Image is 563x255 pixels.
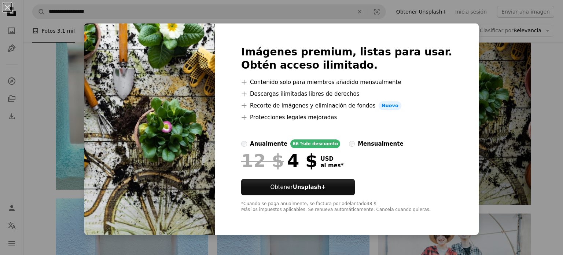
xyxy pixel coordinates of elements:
span: al mes * [320,162,343,169]
li: Descargas ilimitadas libres de derechos [241,90,452,98]
div: 4 $ [241,151,317,170]
input: mensualmente [349,141,355,147]
div: anualmente [250,139,287,148]
div: *Cuando se paga anualmente, se factura por adelantado 48 $ Más los impuestos aplicables. Se renue... [241,201,452,213]
img: premium_photo-1678648542478-832cb236888d [84,23,215,235]
strong: Unsplash+ [293,184,326,190]
div: mensualmente [358,139,403,148]
button: ObtenerUnsplash+ [241,179,355,195]
span: USD [320,156,343,162]
span: Nuevo [379,101,401,110]
span: 12 $ [241,151,284,170]
li: Recorte de imágenes y eliminación de fondos [241,101,452,110]
div: 66 % de descuento [290,139,340,148]
h2: Imágenes premium, listas para usar. Obtén acceso ilimitado. [241,45,452,72]
li: Protecciones legales mejoradas [241,113,452,122]
input: anualmente66 %de descuento [241,141,247,147]
li: Contenido solo para miembros añadido mensualmente [241,78,452,87]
